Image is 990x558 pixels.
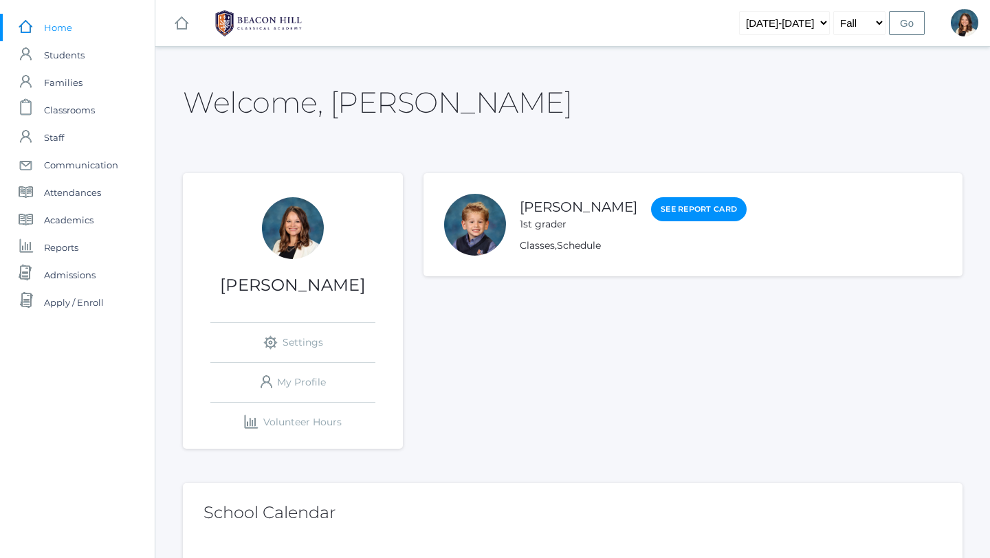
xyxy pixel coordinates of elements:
[44,151,118,179] span: Communication
[44,261,96,289] span: Admissions
[44,96,95,124] span: Classrooms
[207,6,310,41] img: 1_BHCALogos-05.png
[203,504,942,522] h2: School Calendar
[444,194,506,256] div: Nolan Alstot
[44,179,101,206] span: Attendances
[520,239,555,252] a: Classes
[210,323,375,362] a: Settings
[210,403,375,442] a: Volunteer Hours
[557,239,601,252] a: Schedule
[183,276,403,294] h1: [PERSON_NAME]
[951,9,978,36] div: Teresa Deutsch
[520,199,637,215] a: [PERSON_NAME]
[183,87,572,118] h2: Welcome, [PERSON_NAME]
[210,363,375,402] a: My Profile
[44,14,72,41] span: Home
[651,197,747,221] a: See Report Card
[44,206,93,234] span: Academics
[262,197,324,259] div: Teresa Deutsch
[44,124,64,151] span: Staff
[889,11,925,35] input: Go
[44,234,78,261] span: Reports
[44,289,104,316] span: Apply / Enroll
[520,217,637,232] div: 1st grader
[44,41,85,69] span: Students
[44,69,82,96] span: Families
[520,238,747,253] div: ,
